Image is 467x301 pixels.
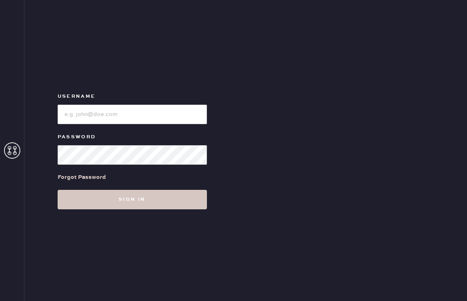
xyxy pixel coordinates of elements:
[58,105,207,124] input: e.g. john@doe.com
[58,132,207,142] label: Password
[58,190,207,209] button: Sign in
[58,173,106,182] div: Forgot Password
[58,92,207,101] label: Username
[58,165,106,190] a: Forgot Password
